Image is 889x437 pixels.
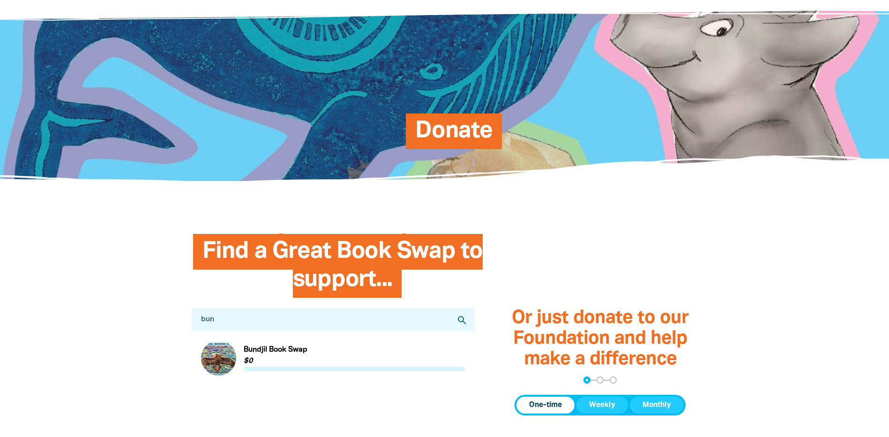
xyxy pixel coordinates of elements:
button: Navigate to step 1 of 3 to enter your donation amount [583,377,590,384]
button: Navigate to step 3 of 3 to enter your payment details [610,377,617,384]
button: Monthly [630,397,684,414]
span: Or just donate to our Foundation and help make a difference [512,309,688,368]
span: Weekly [589,399,615,411]
button: One-time [516,397,575,414]
button: Weekly [576,397,628,414]
button: Navigate to step 2 of 3 to enter your details [597,377,604,384]
div: Paginated content [201,340,466,376]
span: Donate [415,121,493,149]
span: One-time [529,399,562,411]
span: Find a Great Book Swap to support... [202,241,483,298]
span: Monthly [642,399,671,411]
div: Donation frequency [515,395,686,415]
i: search [456,315,468,326]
